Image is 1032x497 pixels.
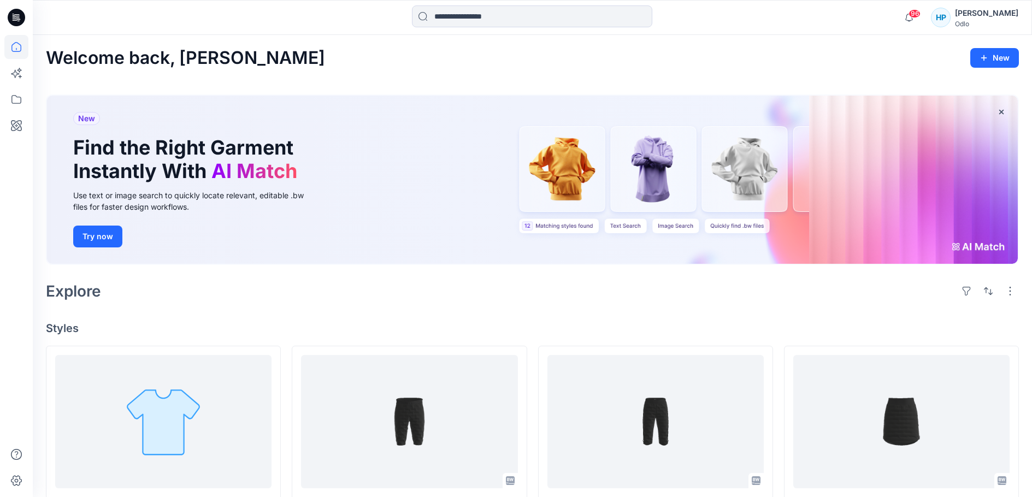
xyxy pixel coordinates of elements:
[301,355,517,488] a: 622752_Short ZEROWEIGHT INSULATOR_SMS_3D
[78,112,95,125] span: New
[955,7,1018,20] div: [PERSON_NAME]
[909,9,921,18] span: 96
[73,136,303,183] h1: Find the Right Garment Instantly With
[73,190,319,212] div: Use text or image search to quickly locate relevant, editable .bw files for faster design workflows.
[55,355,272,488] a: 5XXXX2_X-ALP 3L Pants_AC_EP
[970,48,1019,68] button: New
[793,355,1010,488] a: 622741_Skirt ZEROWEIGHT INSULATOR_SMS_3D
[931,8,951,27] div: HP
[73,226,122,247] button: Try now
[955,20,1018,28] div: Odlo
[547,355,764,488] a: 622751_Short ZEROWEIGHT INSULATOR_SMS_3D
[211,159,297,183] span: AI Match
[46,322,1019,335] h4: Styles
[46,282,101,300] h2: Explore
[46,48,325,68] h2: Welcome back, [PERSON_NAME]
